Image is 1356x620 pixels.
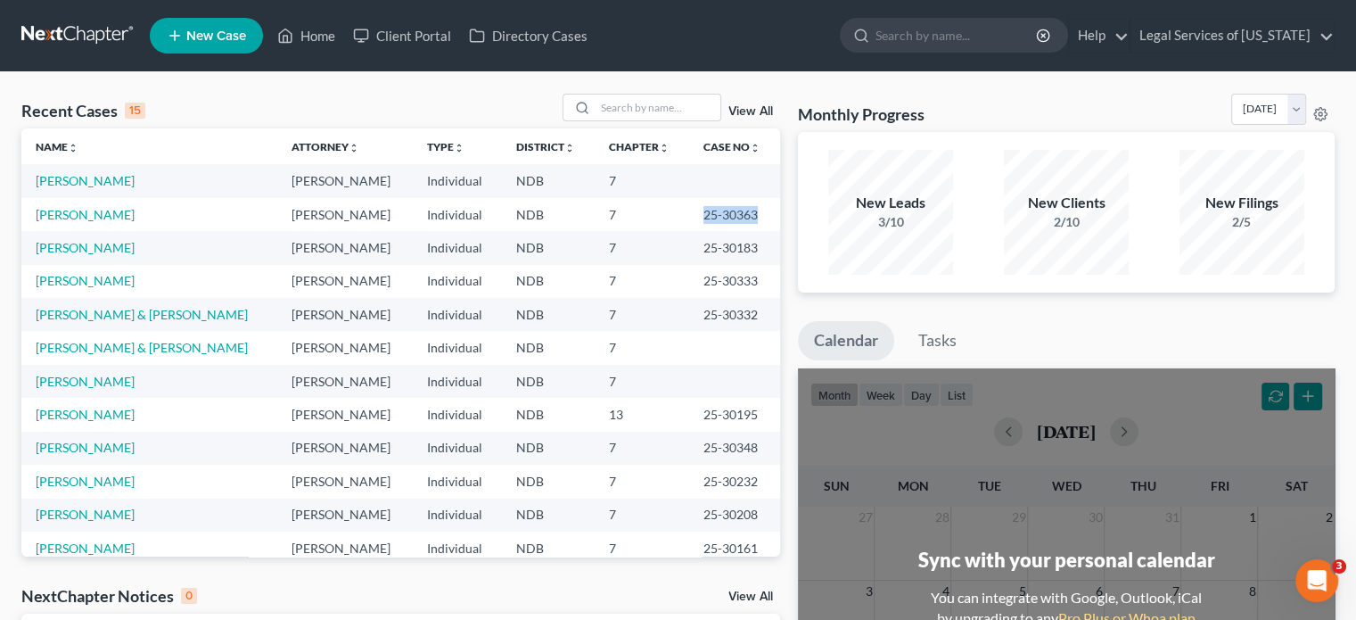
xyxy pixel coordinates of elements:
td: 7 [595,365,689,398]
td: 13 [595,398,689,431]
td: 25-30332 [689,298,780,331]
a: [PERSON_NAME] [36,273,135,288]
td: 25-30183 [689,231,780,264]
a: Districtunfold_more [516,140,575,153]
td: Individual [413,265,502,298]
td: 25-30195 [689,398,780,431]
td: Individual [413,499,502,532]
td: [PERSON_NAME] [277,365,413,398]
span: 3 [1332,559,1346,574]
i: unfold_more [349,143,359,153]
td: NDB [502,298,595,331]
td: [PERSON_NAME] [277,164,413,197]
td: NDB [502,432,595,465]
td: 25-30348 [689,432,780,465]
td: NDB [502,265,595,298]
td: 25-30208 [689,499,780,532]
td: NDB [502,198,595,231]
div: 3/10 [828,213,953,231]
td: NDB [502,164,595,197]
a: Calendar [798,321,894,360]
a: Nameunfold_more [36,140,78,153]
td: Individual [413,331,502,364]
a: [PERSON_NAME] [36,240,135,255]
td: Individual [413,365,502,398]
input: Search by name... [875,19,1039,52]
a: [PERSON_NAME] & [PERSON_NAME] [36,307,248,322]
a: Directory Cases [460,20,596,52]
td: Individual [413,231,502,264]
td: NDB [502,532,595,565]
i: unfold_more [454,143,464,153]
a: Typeunfold_more [427,140,464,153]
a: Tasks [902,321,973,360]
a: Help [1069,20,1129,52]
div: Sync with your personal calendar [917,546,1214,574]
span: New Case [186,29,246,43]
i: unfold_more [750,143,760,153]
td: 7 [595,465,689,498]
td: [PERSON_NAME] [277,198,413,231]
a: View All [728,591,773,603]
td: 7 [595,231,689,264]
a: Case Nounfold_more [703,140,760,153]
td: [PERSON_NAME] [277,231,413,264]
a: Chapterunfold_more [609,140,670,153]
td: Individual [413,164,502,197]
a: Client Portal [344,20,460,52]
h3: Monthly Progress [798,103,925,125]
td: [PERSON_NAME] [277,331,413,364]
div: 0 [181,588,197,604]
td: 25-30333 [689,265,780,298]
td: Individual [413,532,502,565]
td: Individual [413,398,502,431]
a: [PERSON_NAME] [36,207,135,222]
a: [PERSON_NAME] [36,407,135,422]
a: [PERSON_NAME] [36,541,135,556]
i: unfold_more [564,143,575,153]
td: NDB [502,331,595,364]
td: 25-30363 [689,198,780,231]
td: 7 [595,265,689,298]
td: 7 [595,432,689,465]
a: [PERSON_NAME] [36,440,135,455]
a: [PERSON_NAME] [36,474,135,489]
td: 7 [595,532,689,565]
div: 15 [125,103,145,119]
td: 7 [595,164,689,197]
i: unfold_more [659,143,670,153]
td: NDB [502,398,595,431]
td: Individual [413,298,502,331]
td: [PERSON_NAME] [277,298,413,331]
div: New Clients [1004,193,1129,213]
div: NextChapter Notices [21,585,197,607]
input: Search by name... [596,95,720,120]
a: Attorneyunfold_more [292,140,359,153]
a: [PERSON_NAME] & [PERSON_NAME] [36,340,248,355]
td: 7 [595,198,689,231]
div: New Filings [1179,193,1304,213]
td: [PERSON_NAME] [277,432,413,465]
td: NDB [502,465,595,498]
div: 2/5 [1179,213,1304,231]
td: [PERSON_NAME] [277,265,413,298]
a: View All [728,105,773,118]
td: [PERSON_NAME] [277,465,413,498]
td: Individual [413,465,502,498]
td: NDB [502,499,595,532]
a: Legal Services of [US_STATE] [1130,20,1334,52]
td: 7 [595,331,689,364]
td: 25-30161 [689,532,780,565]
td: NDB [502,365,595,398]
td: [PERSON_NAME] [277,398,413,431]
td: [PERSON_NAME] [277,532,413,565]
td: Individual [413,432,502,465]
a: [PERSON_NAME] [36,507,135,522]
td: 25-30232 [689,465,780,498]
a: [PERSON_NAME] [36,173,135,188]
td: 7 [595,298,689,331]
div: Recent Cases [21,100,145,121]
td: Individual [413,198,502,231]
td: 7 [595,499,689,532]
div: New Leads [828,193,953,213]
